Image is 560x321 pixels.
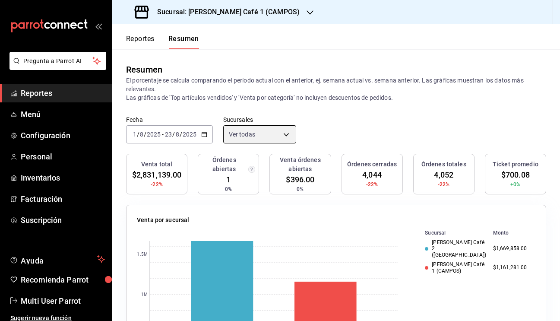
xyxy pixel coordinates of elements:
[21,130,105,141] span: Configuración
[126,76,546,102] p: El porcentaje se calcula comparando el período actual con el anterior, ej. semana actual vs. sema...
[137,216,189,225] p: Venta por sucursal
[366,181,378,188] span: -22%
[225,185,232,193] span: 0%
[21,87,105,99] span: Reportes
[434,169,453,181] span: 4,052
[438,181,450,188] span: -22%
[223,117,296,123] label: Sucursales
[21,295,105,307] span: Multi User Parrot
[21,193,105,205] span: Facturación
[182,131,197,138] input: ----
[141,160,172,169] h3: Venta total
[21,151,105,162] span: Personal
[180,131,182,138] span: /
[137,131,139,138] span: /
[139,131,144,138] input: --
[133,131,137,138] input: --
[273,156,327,174] h3: Venta órdenes abiertas
[126,35,155,49] button: Reportes
[172,131,175,138] span: /
[510,181,520,188] span: +0%
[137,252,148,257] text: 1.5M
[21,274,105,286] span: Recomienda Parrot
[297,185,304,193] span: 0%
[202,156,247,174] h3: Órdenes abiertas
[151,181,163,188] span: -22%
[490,228,541,238] th: Monto
[501,169,530,181] span: $700.08
[421,160,466,169] h3: Órdenes totales
[21,108,105,120] span: Menú
[286,174,314,185] span: $396.00
[165,131,172,138] input: --
[141,292,148,297] text: 1M
[490,260,541,276] td: $1,161,281.00
[175,131,180,138] input: --
[126,35,199,49] div: navigation tabs
[226,174,231,185] span: 1
[146,131,161,138] input: ----
[95,22,102,29] button: open_drawer_menu
[162,131,164,138] span: -
[132,169,182,181] span: $2,831,139.00
[490,238,541,260] td: $1,669,858.00
[150,7,300,17] h3: Sucursal: [PERSON_NAME] Café 1 (CAMPOS)
[493,160,538,169] h3: Ticket promedio
[425,239,486,258] div: [PERSON_NAME] Café 2 ([GEOGRAPHIC_DATA])
[21,172,105,184] span: Inventarios
[425,261,486,274] div: [PERSON_NAME] Café 1 (CAMPOS)
[21,214,105,226] span: Suscripción
[411,228,489,238] th: Sucursal
[144,131,146,138] span: /
[347,160,397,169] h3: Órdenes cerradas
[9,52,106,70] button: Pregunta a Parrot AI
[126,63,162,76] div: Resumen
[362,169,382,181] span: 4,044
[126,117,213,123] label: Fecha
[21,254,94,264] span: Ayuda
[168,35,199,49] button: Resumen
[6,63,106,72] a: Pregunta a Parrot AI
[229,130,255,139] span: Ver todas
[23,57,93,66] span: Pregunta a Parrot AI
